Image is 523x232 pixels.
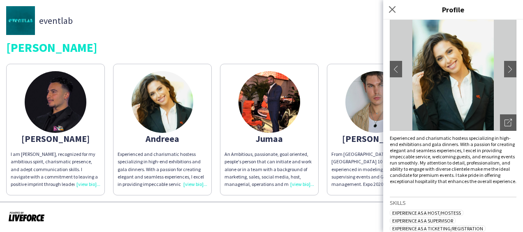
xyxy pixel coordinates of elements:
span: Experience as a Host/Hostess [390,210,463,216]
span: Experience as a Supervisor [390,218,456,224]
span: eventlab [39,17,73,24]
div: Open photos pop-in [500,114,516,131]
div: Experienced and charismatic hostess specializing in high-end exhibitions and gala dinners. With a... [118,151,207,188]
img: thumb-d7984212-e1b2-46ba-aaf0-9df4602df6eb.jpg [132,71,193,133]
h3: Skills [390,199,516,206]
div: I am [PERSON_NAME], recognized for my ambitious spirit, charismatic presence, and adept communica... [11,151,100,188]
div: From [GEOGRAPHIC_DATA], in [GEOGRAPHIC_DATA] 10 years now. Well experienced in modeling, hosting,... [331,151,421,188]
div: [PERSON_NAME] [6,41,517,53]
h3: Profile [383,4,523,15]
div: Andreea [118,135,207,142]
div: Jumaa [224,135,314,142]
img: thumb-5b5c5f87-d610-40ad-9376-a3a3a7b50e28.jpg [345,71,407,133]
img: thumb-68a5c672616e3.jpeg [25,71,86,133]
div: Experienced and charismatic hostess specializing in high-end exhibitions and gala dinners. With a... [390,135,516,184]
img: thumb-04c8ab8f-001e-40d4-a24f-11082c3576b6.jpg [238,71,300,133]
img: Crew avatar or photo [390,7,516,131]
div: [PERSON_NAME] [11,135,100,142]
img: thumb-45fc2788-3466-406b-9aab-17ddfe13b9af.jpg [6,6,35,35]
img: Powered by Liveforce [8,211,45,222]
span: Experience as a Ticketing/Registration [390,225,486,232]
div: An Ambitious, passionate, goal oriented, people's person that can initiate and work alone or in a... [224,151,314,188]
div: [PERSON_NAME] [331,135,421,142]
